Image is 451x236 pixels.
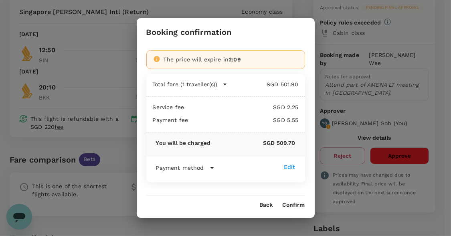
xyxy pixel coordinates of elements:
[156,164,204,172] p: Payment method
[229,56,241,63] span: 2:09
[153,103,184,111] p: Service fee
[284,163,295,171] div: Edit
[260,202,273,208] button: Back
[227,80,299,88] p: SGD 501.90
[153,116,188,124] p: Payment fee
[283,202,305,208] button: Confirm
[184,103,298,111] p: SGD 2.25
[156,139,211,147] p: You will be charged
[146,28,232,37] h3: Booking confirmation
[164,55,298,63] div: The price will expire in
[153,80,218,88] p: Total fare (1 traveller(s))
[210,139,295,147] p: SGD 509.70
[153,80,227,88] button: Total fare (1 traveller(s))
[188,116,298,124] p: SGD 5.55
